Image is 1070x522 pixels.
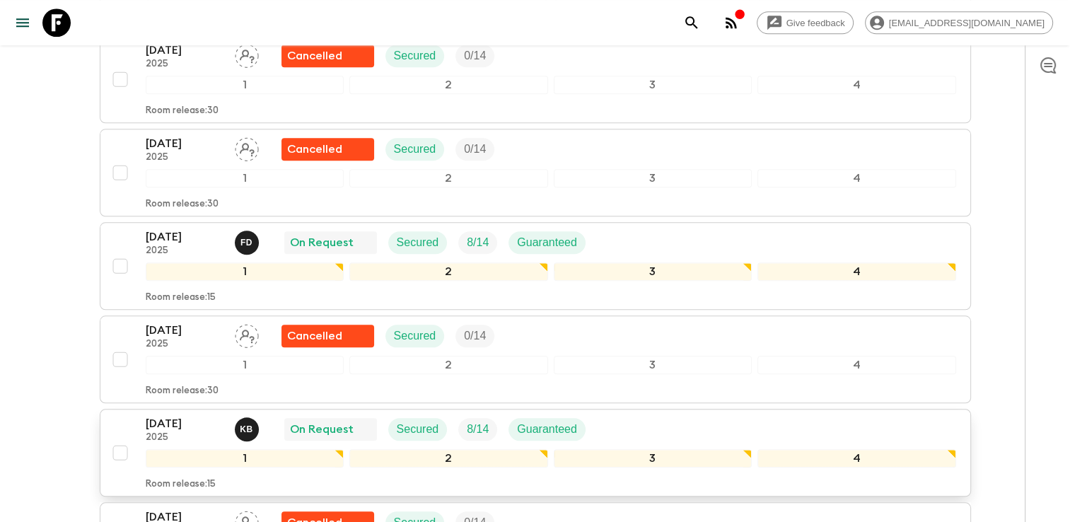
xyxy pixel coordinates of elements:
p: Room release: 30 [146,105,219,117]
div: Trip Fill [455,325,494,347]
button: menu [8,8,37,37]
p: 2025 [146,432,223,443]
p: 0 / 14 [464,47,486,64]
div: 1 [146,262,344,281]
div: Secured [385,45,445,67]
p: 8 / 14 [467,421,489,438]
button: [DATE]2025Assign pack leaderFlash Pack cancellationSecuredTrip Fill1234Room release:30 [100,129,971,216]
p: Room release: 30 [146,199,219,210]
div: 4 [757,169,956,187]
button: KB [235,417,262,441]
p: 2025 [146,59,223,70]
div: 2 [349,262,548,281]
div: Secured [385,138,445,161]
div: 1 [146,76,344,94]
button: [DATE]2025Kamil BabacOn RequestSecuredTrip FillGuaranteed1234Room release:15 [100,409,971,497]
div: 4 [757,262,956,281]
div: Trip Fill [458,231,497,254]
p: Secured [394,47,436,64]
div: [EMAIL_ADDRESS][DOMAIN_NAME] [865,11,1053,34]
div: 2 [349,449,548,468]
p: [DATE] [146,228,223,245]
div: 1 [146,449,344,468]
div: 1 [146,169,344,187]
div: 3 [554,262,752,281]
button: search adventures [678,8,706,37]
div: 3 [554,169,752,187]
span: Assign pack leader [235,141,259,153]
a: Give feedback [757,11,854,34]
div: Flash Pack cancellation [281,325,374,347]
div: 2 [349,76,548,94]
p: [DATE] [146,135,223,152]
p: Room release: 30 [146,385,219,397]
p: On Request [290,421,354,438]
p: 2025 [146,339,223,350]
p: Room release: 15 [146,292,216,303]
p: Guaranteed [517,234,577,251]
p: Room release: 15 [146,479,216,490]
span: Assign pack leader [235,48,259,59]
p: [DATE] [146,415,223,432]
div: 3 [554,356,752,374]
span: Assign pack leader [235,328,259,340]
button: [DATE]2025Assign pack leaderFlash Pack cancellationSecuredTrip Fill1234Room release:30 [100,315,971,403]
div: Secured [388,231,448,254]
button: [DATE]2025Fatih DeveliOn RequestSecuredTrip FillGuaranteed1234Room release:15 [100,222,971,310]
p: 2025 [146,245,223,257]
p: [DATE] [146,322,223,339]
div: 2 [349,169,548,187]
p: [DATE] [146,42,223,59]
p: F D [240,237,252,248]
span: Kamil Babac [235,422,262,433]
div: Trip Fill [455,45,494,67]
p: Guaranteed [517,421,577,438]
p: 0 / 14 [464,327,486,344]
p: Secured [397,421,439,438]
div: Flash Pack cancellation [281,138,374,161]
div: Secured [388,418,448,441]
p: On Request [290,234,354,251]
p: 2025 [146,152,223,163]
p: Cancelled [287,327,342,344]
div: Secured [385,325,445,347]
p: K B [240,424,253,435]
p: Secured [394,141,436,158]
div: Flash Pack cancellation [281,45,374,67]
button: FD [235,231,262,255]
div: 4 [757,449,956,468]
div: 4 [757,356,956,374]
p: 0 / 14 [464,141,486,158]
div: 1 [146,356,344,374]
div: 3 [554,449,752,468]
p: Cancelled [287,141,342,158]
button: [DATE]2025Assign pack leaderFlash Pack cancellationSecuredTrip Fill1234Room release:30 [100,35,971,123]
p: 8 / 14 [467,234,489,251]
div: Trip Fill [455,138,494,161]
div: Trip Fill [458,418,497,441]
p: Cancelled [287,47,342,64]
div: 2 [349,356,548,374]
div: 3 [554,76,752,94]
span: Fatih Develi [235,235,262,246]
span: Give feedback [779,18,853,28]
p: Secured [394,327,436,344]
p: Secured [397,234,439,251]
span: [EMAIL_ADDRESS][DOMAIN_NAME] [881,18,1052,28]
div: 4 [757,76,956,94]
